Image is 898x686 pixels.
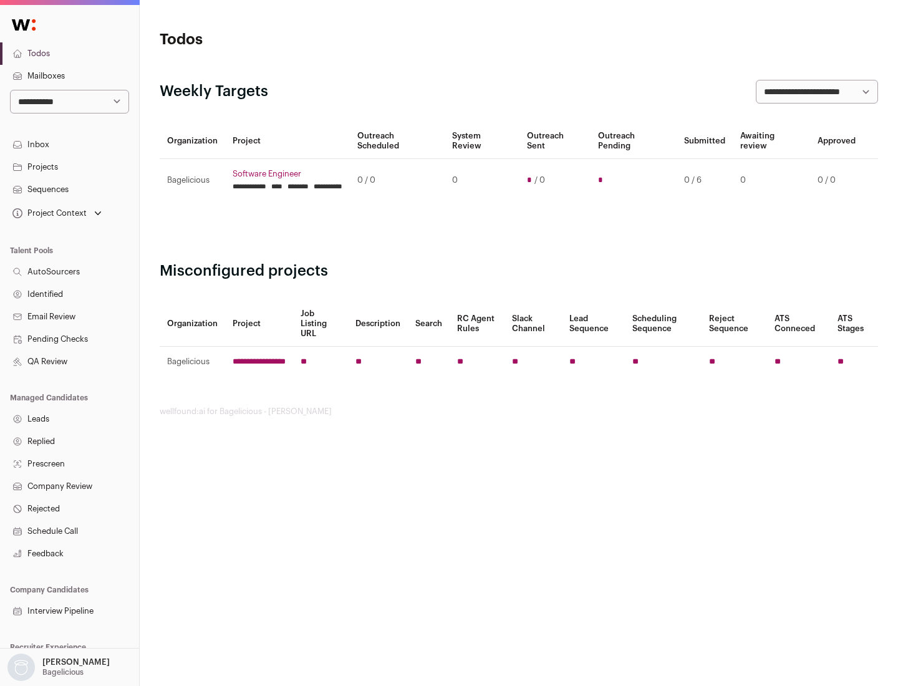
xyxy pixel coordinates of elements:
th: Description [348,301,408,347]
th: Organization [160,301,225,347]
h2: Misconfigured projects [160,261,878,281]
th: Outreach Sent [519,123,591,159]
p: [PERSON_NAME] [42,657,110,667]
span: / 0 [534,175,545,185]
th: Submitted [677,123,733,159]
th: Lead Sequence [562,301,625,347]
th: Job Listing URL [293,301,348,347]
td: 0 / 0 [350,159,445,202]
td: Bagelicious [160,159,225,202]
td: Bagelicious [160,347,225,377]
td: 0 [445,159,519,202]
th: Project [225,123,350,159]
th: Slack Channel [505,301,562,347]
th: Search [408,301,450,347]
th: Reject Sequence [702,301,768,347]
button: Open dropdown [10,205,104,222]
footer: wellfound:ai for Bagelicious - [PERSON_NAME] [160,407,878,417]
p: Bagelicious [42,667,84,677]
h1: Todos [160,30,399,50]
th: ATS Stages [830,301,878,347]
th: Outreach Pending [591,123,676,159]
td: 0 / 6 [677,159,733,202]
td: 0 [733,159,810,202]
button: Open dropdown [5,654,112,681]
th: Awaiting review [733,123,810,159]
th: ATS Conneced [767,301,829,347]
th: RC Agent Rules [450,301,504,347]
th: Approved [810,123,863,159]
th: Project [225,301,293,347]
img: nopic.png [7,654,35,681]
a: Software Engineer [233,169,342,179]
td: 0 / 0 [810,159,863,202]
div: Project Context [10,208,87,218]
th: Organization [160,123,225,159]
th: System Review [445,123,519,159]
th: Outreach Scheduled [350,123,445,159]
h2: Weekly Targets [160,82,268,102]
img: Wellfound [5,12,42,37]
th: Scheduling Sequence [625,301,702,347]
